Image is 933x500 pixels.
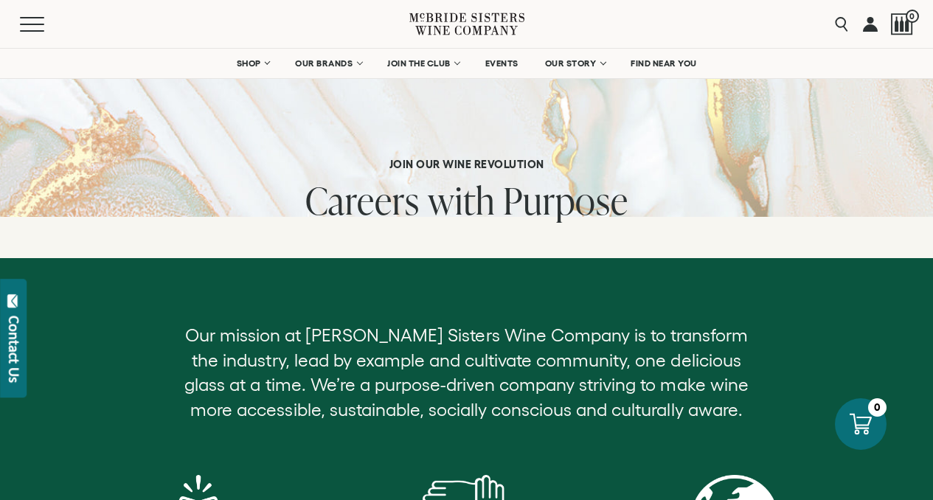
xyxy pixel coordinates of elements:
[173,323,760,422] p: Our mission at [PERSON_NAME] Sisters Wine Company is to transform the industry, lead by example a...
[226,49,278,78] a: SHOP
[295,58,353,69] span: OUR BRANDS
[535,49,614,78] a: OUR STORY
[7,316,21,383] div: Contact Us
[387,58,451,69] span: JOIN THE CLUB
[621,49,707,78] a: FIND NEAR YOU
[20,17,73,32] button: Mobile Menu Trigger
[868,398,887,417] div: 0
[906,10,919,23] span: 0
[485,58,518,69] span: EVENTS
[631,58,697,69] span: FIND NEAR YOU
[503,175,628,226] span: Purpose
[285,49,370,78] a: OUR BRANDS
[236,58,261,69] span: SHOP
[428,175,495,226] span: with
[476,49,528,78] a: EVENTS
[378,49,468,78] a: JOIN THE CLUB
[545,58,597,69] span: OUR STORY
[305,175,420,226] span: Careers
[305,158,628,171] h6: Join our Wine Revolution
